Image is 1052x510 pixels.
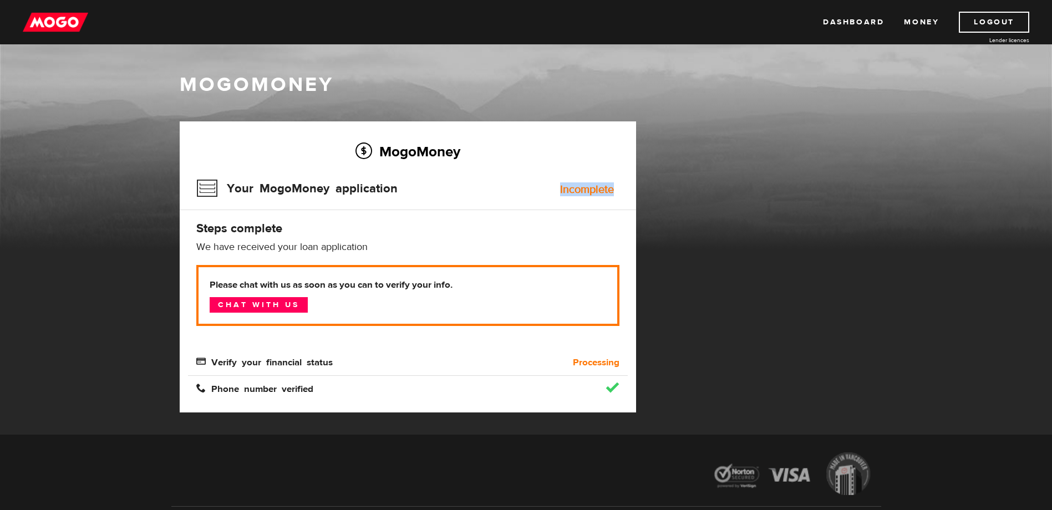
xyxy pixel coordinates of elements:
h4: Steps complete [196,221,619,236]
b: Processing [573,356,619,369]
a: Dashboard [823,12,884,33]
h1: MogoMoney [180,73,873,96]
span: Phone number verified [196,383,313,392]
span: Verify your financial status [196,356,333,366]
p: We have received your loan application [196,241,619,254]
iframe: LiveChat chat widget [830,252,1052,510]
a: Lender licences [946,36,1029,44]
img: mogo_logo-11ee424be714fa7cbb0f0f49df9e16ec.png [23,12,88,33]
img: legal-icons-92a2ffecb4d32d839781d1b4e4802d7b.png [704,444,881,507]
h3: Your MogoMoney application [196,174,398,203]
h2: MogoMoney [196,140,619,163]
a: Money [904,12,939,33]
div: Incomplete [560,184,614,195]
b: Please chat with us as soon as you can to verify your info. [210,278,606,292]
a: Chat with us [210,297,308,313]
a: Logout [959,12,1029,33]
